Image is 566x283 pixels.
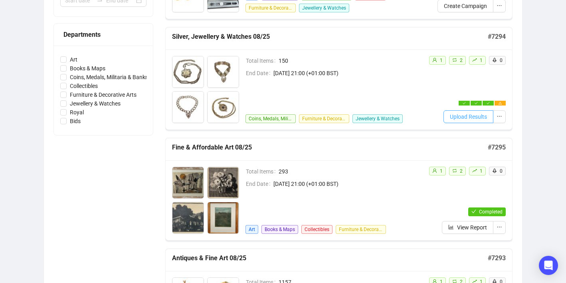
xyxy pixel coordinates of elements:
span: Books & Maps [67,64,109,73]
span: ellipsis [497,114,502,119]
span: Upload Results [450,112,487,121]
span: Books & Maps [261,225,298,234]
a: Silver, Jewellery & Watches 08/25#7294Total Items150End Date[DATE] 21:00 (+01:00 BST)Coins, Medal... [165,27,513,130]
span: 1 [440,58,443,63]
div: Departments [63,30,143,40]
img: 1_1.jpg [172,56,204,88]
span: Jewellery & Watches [299,4,349,12]
span: Coins, Medals, Militaria & Banknotes [67,73,162,82]
h5: # 7295 [488,143,506,152]
span: Total Items [246,167,279,176]
span: View Report [457,223,487,232]
img: 3_1.jpg [172,202,204,233]
span: 1 [480,58,483,63]
span: [DATE] 21:00 (+01:00 BST) [273,179,422,188]
a: Fine & Affordable Art 08/25#7295Total Items293End Date[DATE] 21:00 (+01:00 BST)ArtBooks & MapsCol... [165,138,513,241]
img: 4_1.jpg [208,202,239,233]
span: Collectibles [301,225,332,234]
span: Furniture & Decorative Arts [336,225,386,234]
span: retweet [452,168,457,173]
span: Create Campaign [444,2,487,10]
span: bar-chart [448,224,454,230]
h5: # 7293 [488,253,506,263]
span: user [432,168,437,173]
h5: Silver, Jewellery & Watches 08/25 [172,32,488,42]
span: [DATE] 21:00 (+01:00 BST) [273,69,422,78]
span: End Date [246,179,273,188]
span: warning [499,102,502,105]
h5: # 7294 [488,32,506,42]
div: Open Intercom Messenger [539,256,558,275]
span: rise [472,168,477,173]
span: retweet [452,58,457,62]
span: check [471,209,476,214]
img: 4_1.jpg [208,92,239,123]
span: 150 [279,56,422,65]
span: ellipsis [497,224,502,230]
span: rise [472,58,477,62]
span: Furniture & Decorative Arts [245,4,296,12]
span: Art [67,55,81,64]
button: View Report [442,221,493,234]
img: 2_1.jpg [208,56,239,88]
img: 3_1.jpg [172,92,204,123]
span: 2 [460,168,463,174]
span: check [487,102,490,105]
span: 2 [460,58,463,63]
span: check [475,102,478,105]
span: Bids [67,117,84,126]
button: Upload Results [443,110,493,123]
span: Total Items [246,56,279,65]
span: 1 [440,168,443,174]
span: Coins, Medals, Militaria & Banknotes [245,114,296,123]
span: Collectibles [67,82,101,90]
span: Royal [67,108,87,117]
span: Jewellery & Watches [352,114,403,123]
span: check [463,102,466,105]
span: 293 [279,167,422,176]
span: End Date [246,69,273,78]
span: Furniture & Decorative Arts [67,90,140,99]
span: Furniture & Decorative Arts [299,114,349,123]
h5: Fine & Affordable Art 08/25 [172,143,488,152]
h5: Antiques & Fine Art 08/25 [172,253,488,263]
span: ellipsis [497,3,502,8]
span: user [432,58,437,62]
span: rocket [492,58,497,62]
span: Art [245,225,258,234]
span: rocket [492,168,497,173]
span: 0 [500,58,503,63]
img: 1_1.jpg [172,167,204,198]
span: 1 [480,168,483,174]
span: Completed [479,209,503,215]
img: 2_1.jpg [208,167,239,198]
span: Jewellery & Watches [67,99,124,108]
span: 0 [500,168,503,174]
